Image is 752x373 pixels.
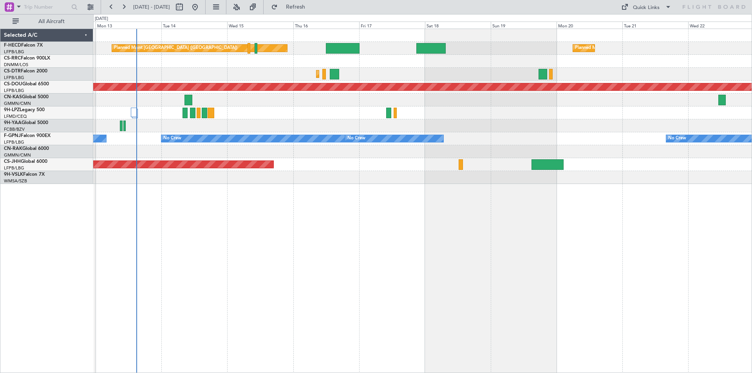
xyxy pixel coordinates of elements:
[4,49,24,55] a: LFPB/LBG
[4,165,24,171] a: LFPB/LBG
[347,133,365,144] div: No Crew
[4,126,25,132] a: FCBB/BZV
[24,1,69,13] input: Trip Number
[4,146,22,151] span: CN-RAK
[4,88,24,94] a: LFPB/LBG
[4,172,45,177] a: 9H-VSLKFalcon 7X
[491,22,557,29] div: Sun 19
[4,172,23,177] span: 9H-VSLK
[20,19,83,24] span: All Aircraft
[268,1,315,13] button: Refresh
[575,42,698,54] div: Planned Maint [GEOGRAPHIC_DATA] ([GEOGRAPHIC_DATA])
[95,16,108,22] div: [DATE]
[163,133,181,144] div: No Crew
[4,56,50,61] a: CS-RRCFalcon 900LX
[4,69,47,74] a: CS-DTRFalcon 2000
[668,133,686,144] div: No Crew
[4,62,28,68] a: DNMM/LOS
[4,121,22,125] span: 9H-YAA
[4,146,49,151] a: CN-RAKGlobal 6000
[227,22,293,29] div: Wed 15
[161,22,227,29] div: Tue 14
[4,152,31,158] a: GMMN/CMN
[4,121,48,125] a: 9H-YAAGlobal 5000
[4,133,51,138] a: F-GPNJFalcon 900EX
[9,15,85,28] button: All Aircraft
[4,139,24,145] a: LFPB/LBG
[133,4,170,11] span: [DATE] - [DATE]
[4,69,21,74] span: CS-DTR
[318,68,358,80] div: Planned Maint Sofia
[4,101,31,106] a: GMMN/CMN
[4,159,21,164] span: CS-JHH
[633,4,660,12] div: Quick Links
[425,22,491,29] div: Sat 18
[4,43,21,48] span: F-HECD
[4,82,22,86] span: CS-DOU
[4,159,47,164] a: CS-JHHGlobal 6000
[4,114,27,119] a: LFMD/CEQ
[622,22,688,29] div: Tue 21
[4,95,22,99] span: CN-KAS
[4,82,49,86] a: CS-DOUGlobal 6500
[114,42,237,54] div: Planned Maint [GEOGRAPHIC_DATA] ([GEOGRAPHIC_DATA])
[279,4,312,10] span: Refresh
[4,75,24,81] a: LFPB/LBG
[4,108,45,112] a: 9H-LPZLegacy 500
[4,108,20,112] span: 9H-LPZ
[359,22,425,29] div: Fri 17
[293,22,359,29] div: Thu 16
[4,95,49,99] a: CN-KASGlobal 5000
[96,22,161,29] div: Mon 13
[4,178,27,184] a: WMSA/SZB
[4,133,21,138] span: F-GPNJ
[4,43,43,48] a: F-HECDFalcon 7X
[617,1,675,13] button: Quick Links
[4,56,21,61] span: CS-RRC
[557,22,622,29] div: Mon 20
